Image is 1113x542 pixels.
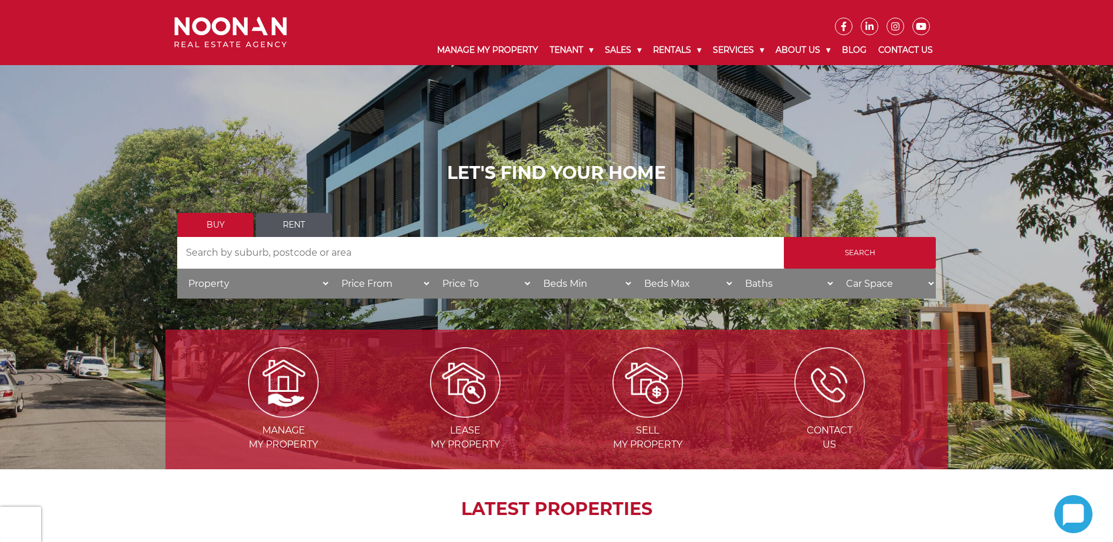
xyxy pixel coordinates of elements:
img: Lease my property [430,347,500,418]
a: ICONS ContactUs [740,376,919,450]
a: Rentals [647,35,707,65]
a: Sales [599,35,647,65]
img: Manage my Property [248,347,319,418]
img: Noonan Real Estate Agency [174,17,287,48]
span: Sell my Property [558,424,738,452]
a: Lease my property Leasemy Property [375,376,555,450]
img: Sell my property [613,347,683,418]
input: Search by suburb, postcode or area [177,237,784,269]
a: Services [707,35,770,65]
img: ICONS [794,347,865,418]
a: Manage My Property [431,35,544,65]
span: Contact Us [740,424,919,452]
a: Buy [177,213,253,237]
a: About Us [770,35,836,65]
span: Lease my Property [375,424,555,452]
a: Tenant [544,35,599,65]
a: Sell my property Sellmy Property [558,376,738,450]
h2: LATEST PROPERTIES [195,499,918,520]
h1: LET'S FIND YOUR HOME [177,162,936,184]
input: Search [784,237,936,269]
span: Manage my Property [194,424,373,452]
a: Manage my Property Managemy Property [194,376,373,450]
a: Blog [836,35,872,65]
a: Contact Us [872,35,939,65]
a: Rent [256,213,332,237]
